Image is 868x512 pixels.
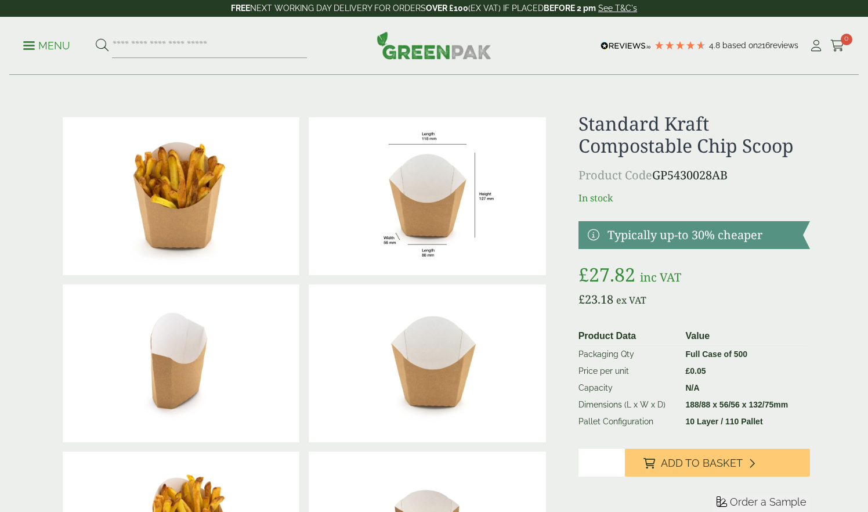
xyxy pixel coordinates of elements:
[377,31,491,59] img: GreenPak Supplies
[574,327,681,346] th: Product Data
[758,41,770,50] span: 216
[574,363,681,380] td: Price per unit
[770,41,798,50] span: reviews
[23,39,70,51] a: Menu
[681,327,805,346] th: Value
[640,269,681,285] span: inc VAT
[722,41,758,50] span: Based on
[578,262,589,287] span: £
[616,294,646,307] span: ex VAT
[574,380,681,396] td: Capacity
[578,291,613,307] bdi: 23.18
[685,400,788,409] strong: 188/88 x 56/56 x 132/75mm
[730,496,806,508] span: Order a Sample
[654,40,706,51] div: 4.79 Stars
[231,3,250,13] strong: FREE
[578,113,810,157] h1: Standard Kraft Compostable Chip Scoop
[574,345,681,363] td: Packaging Qty
[809,40,823,52] i: My Account
[685,349,747,359] strong: Full Case of 500
[578,167,652,183] span: Product Code
[578,262,635,287] bdi: 27.82
[63,117,299,275] img: Standard Kraft Chip Scoop (Large)
[426,3,468,13] strong: OVER £100
[544,3,596,13] strong: BEFORE 2 pm
[63,284,299,442] img: Standard Kraft Chip Scoop Side (Large)
[685,383,699,392] strong: N/A
[830,40,845,52] i: Cart
[578,167,810,184] p: GP5430028AB
[23,39,70,53] p: Menu
[574,413,681,430] td: Pallet Configuration
[574,396,681,413] td: Dimensions (L x W x D)
[309,284,545,442] img: Standard Kraft Chip Scoop Front (Large)
[685,417,762,426] strong: 10 Layer / 110 Pallet
[709,41,722,50] span: 4.8
[830,37,845,55] a: 0
[578,191,810,205] p: In stock
[601,42,651,50] img: REVIEWS.io
[661,457,743,470] span: Add to Basket
[685,366,706,376] bdi: 0.05
[625,449,810,477] button: Add to Basket
[578,291,585,307] span: £
[598,3,637,13] a: See T&C's
[841,34,852,45] span: 0
[309,117,545,275] img: ChipScoop_standard
[685,366,690,376] span: £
